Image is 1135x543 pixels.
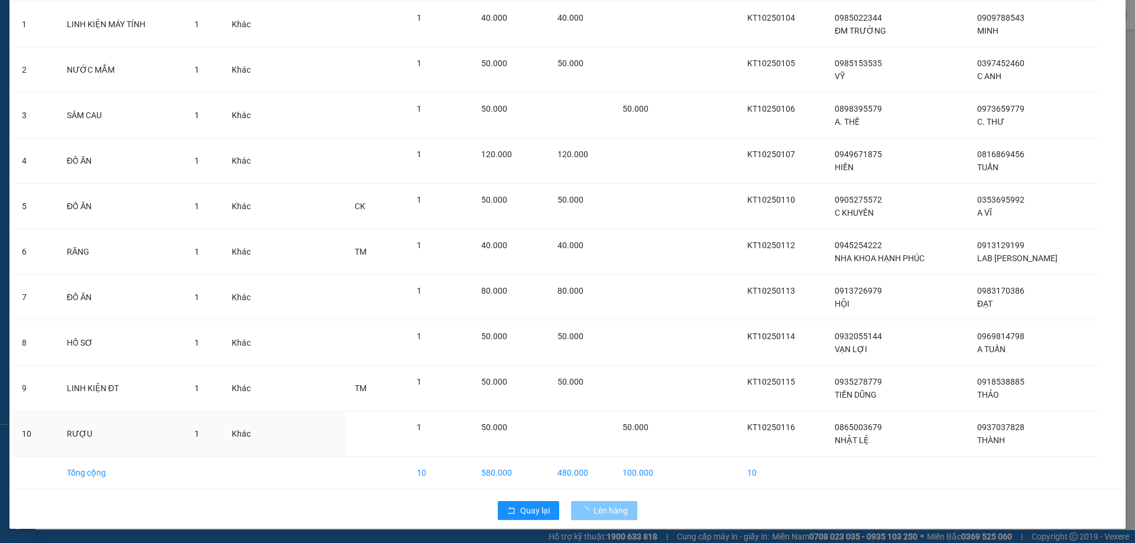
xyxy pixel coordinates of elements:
span: ĐM TRƯỜNG [835,26,886,35]
span: 0913129199 [977,240,1024,250]
span: 40.000 [557,13,583,22]
td: 5 [12,184,57,229]
td: 4 [12,138,57,184]
span: TIẾN DŨNG [835,390,877,399]
td: HỒ SƠ [57,320,185,366]
span: THÀNH [977,435,1005,445]
td: Tổng cộng [57,457,185,489]
span: 0969814798 [977,331,1024,341]
span: 1 [194,19,199,29]
td: 100.000 [613,457,678,489]
span: 50.000 [622,422,648,432]
span: 0913726979 [835,286,882,295]
span: TM [355,383,367,393]
span: KT10250110 [747,195,795,204]
span: 1 [417,377,421,386]
span: 50.000 [622,104,648,113]
span: 40.000 [557,240,583,250]
span: C KHUYÊN [835,208,874,217]
span: 1 [194,292,199,302]
span: KT10250106 [747,104,795,113]
span: 50.000 [481,377,507,386]
td: 580.000 [472,457,549,489]
span: 120.000 [557,149,588,159]
span: 0985022344 [835,13,882,22]
span: 1 [417,13,421,22]
span: 1 [194,65,199,74]
span: A. THẾ [835,117,860,126]
span: 0935278779 [835,377,882,386]
span: ĐẠT [977,299,993,308]
span: 0397452460 [977,58,1024,68]
td: 7 [12,275,57,320]
span: 0985153535 [835,58,882,68]
span: 50.000 [557,331,583,341]
td: Khác [222,411,272,457]
span: LAB [PERSON_NAME] [977,253,1058,263]
td: Khác [222,275,272,320]
td: ĐỒ ĂN [57,275,185,320]
td: Khác [222,184,272,229]
span: HỘI [835,299,849,308]
td: RƯỢU [57,411,185,457]
span: 50.000 [481,195,507,204]
span: 1 [417,104,421,113]
span: 1 [194,429,199,438]
span: 80.000 [557,286,583,295]
span: 0898395579 [835,104,882,113]
td: 6 [12,229,57,275]
span: Quay lại [520,504,550,517]
td: LINH KIỆN ĐT [57,366,185,411]
span: 0918538885 [977,377,1024,386]
span: 1 [417,195,421,204]
td: 1 [12,2,57,47]
span: NHẬT LỆ [835,435,869,445]
span: 1 [417,58,421,68]
span: 0865003679 [835,422,882,432]
td: Khác [222,320,272,366]
td: 10 [738,457,825,489]
td: 2 [12,47,57,93]
span: 1 [194,110,199,120]
span: 1 [417,422,421,432]
td: Khác [222,138,272,184]
span: C ANH [977,71,1001,81]
td: ĐỒ ĂN [57,184,185,229]
span: 1 [417,331,421,341]
span: 50.000 [557,377,583,386]
span: 0353695992 [977,195,1024,204]
span: 1 [417,240,421,250]
span: 0905275572 [835,195,882,204]
span: 50.000 [481,331,507,341]
td: 10 [407,457,472,489]
span: 0983170386 [977,286,1024,295]
span: 1 [417,149,421,159]
span: HIỀN [835,162,854,172]
span: 0909788543 [977,13,1024,22]
span: CK [355,201,365,211]
span: 1 [194,201,199,211]
span: VỸ [835,71,845,81]
span: MINH [977,26,998,35]
span: 80.000 [481,286,507,295]
span: 50.000 [557,195,583,204]
span: VẠN LỢI [835,344,867,354]
span: KT10250104 [747,13,795,22]
span: 40.000 [481,240,507,250]
td: Khác [222,2,272,47]
span: 0816869456 [977,149,1024,159]
button: rollbackQuay lại [498,501,559,520]
span: KT10250115 [747,377,795,386]
td: 9 [12,366,57,411]
span: 50.000 [481,104,507,113]
td: 3 [12,93,57,138]
td: Khác [222,366,272,411]
span: 1 [417,286,421,295]
td: 480.000 [548,457,613,489]
span: 40.000 [481,13,507,22]
span: A VĨ [977,208,992,217]
span: 0973659779 [977,104,1024,113]
td: Khác [222,229,272,275]
span: 1 [194,156,199,165]
span: 0949671875 [835,149,882,159]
